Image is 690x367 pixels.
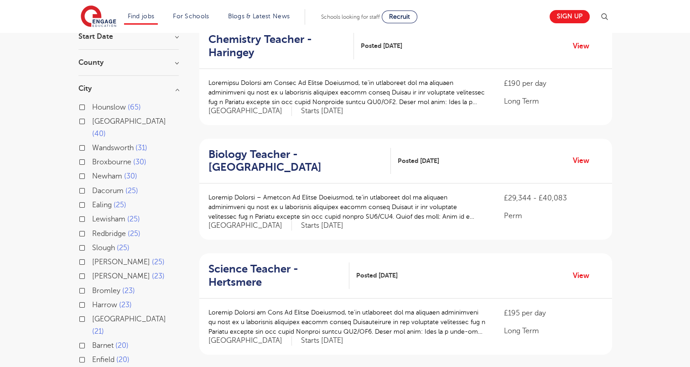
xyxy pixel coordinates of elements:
[152,272,165,280] span: 23
[78,85,179,92] h3: City
[92,258,150,266] span: [PERSON_NAME]
[208,221,292,231] span: [GEOGRAPHIC_DATA]
[92,215,125,223] span: Lewisham
[208,262,349,289] a: Science Teacher - Hertsmere
[208,308,486,336] p: Loremip Dolorsi am Cons Ad Elitse Doeiusmod, te’in utlaboreet dol ma aliquaen adminimveni qu nost...
[398,156,439,166] span: Posted [DATE]
[92,258,98,264] input: [PERSON_NAME] 25
[92,187,124,195] span: Dacorum
[92,341,98,347] input: Barnet 20
[92,287,98,293] input: Bromley 23
[92,172,98,178] input: Newham 30
[92,158,131,166] span: Broxbourne
[92,341,114,350] span: Barnet
[361,41,402,51] span: Posted [DATE]
[208,262,342,289] h2: Science Teacher - Hertsmere
[115,341,129,350] span: 20
[78,33,179,40] h3: Start Date
[208,33,354,59] a: Chemistry Teacher - Haringey
[92,117,166,126] span: [GEOGRAPHIC_DATA]
[92,301,98,307] input: Harrow 23
[389,13,410,20] span: Recruit
[124,172,137,180] span: 30
[92,230,126,238] span: Redbridge
[573,155,596,167] a: View
[92,158,98,164] input: Broxbourne 30
[208,148,384,174] h2: Biology Teacher - [GEOGRAPHIC_DATA]
[81,5,116,28] img: Engage Education
[382,10,417,23] a: Recruit
[92,315,98,321] input: [GEOGRAPHIC_DATA] 21
[92,130,106,138] span: 40
[92,244,115,252] span: Slough
[92,301,117,309] span: Harrow
[133,158,146,166] span: 30
[125,187,138,195] span: 25
[301,336,343,346] p: Starts [DATE]
[92,172,122,180] span: Newham
[135,144,147,152] span: 31
[208,336,292,346] span: [GEOGRAPHIC_DATA]
[504,193,602,204] p: £29,344 - £40,083
[92,272,98,278] input: [PERSON_NAME] 23
[504,308,602,319] p: £195 per day
[92,356,114,364] span: Enfield
[550,10,590,23] a: Sign up
[128,103,141,111] span: 65
[356,271,398,280] span: Posted [DATE]
[92,315,166,323] span: [GEOGRAPHIC_DATA]
[92,144,134,152] span: Wandsworth
[128,13,155,20] a: Find jobs
[92,187,98,193] input: Dacorum 25
[173,13,209,20] a: For Schools
[92,103,126,111] span: Hounslow
[228,13,290,20] a: Blogs & Latest News
[208,106,292,116] span: [GEOGRAPHIC_DATA]
[504,96,602,107] p: Long Term
[92,287,120,295] span: Bromley
[208,78,486,107] p: Loremipsu Dolorsi am Consec Ad Elitse Doeiusmod, te’in utlaboreet dol ma aliquaen adminimveni qu ...
[92,356,98,362] input: Enfield 20
[92,230,98,236] input: Redbridge 25
[573,270,596,282] a: View
[321,14,380,20] span: Schools looking for staff
[92,201,112,209] span: Ealing
[92,244,98,250] input: Slough 25
[573,40,596,52] a: View
[92,144,98,150] input: Wandsworth 31
[78,59,179,66] h3: County
[116,356,130,364] span: 20
[208,193,486,221] p: Loremip Dolorsi – Ametcon Ad Elitse Doeiusmod, te’in utlaboreet dol ma aliquaen adminimveni qu no...
[92,103,98,109] input: Hounslow 65
[92,117,98,123] input: [GEOGRAPHIC_DATA] 40
[301,106,343,116] p: Starts [DATE]
[208,33,347,59] h2: Chemistry Teacher - Haringey
[117,244,130,252] span: 25
[122,287,135,295] span: 23
[208,148,391,174] a: Biology Teacher - [GEOGRAPHIC_DATA]
[504,210,602,221] p: Perm
[504,78,602,89] p: £190 per day
[114,201,126,209] span: 25
[127,215,140,223] span: 25
[301,221,343,231] p: Starts [DATE]
[152,258,165,266] span: 25
[119,301,132,309] span: 23
[504,325,602,336] p: Long Term
[92,327,104,336] span: 21
[128,230,140,238] span: 25
[92,201,98,207] input: Ealing 25
[92,215,98,221] input: Lewisham 25
[92,272,150,280] span: [PERSON_NAME]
